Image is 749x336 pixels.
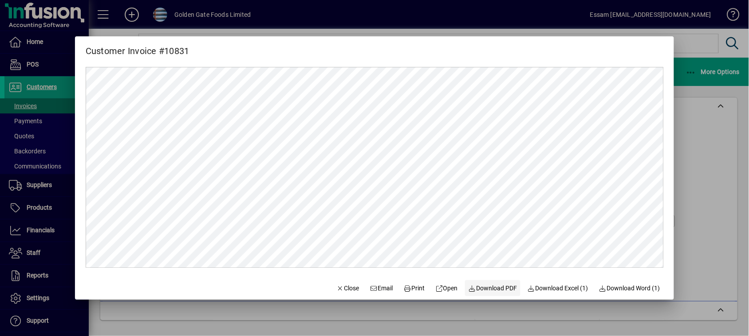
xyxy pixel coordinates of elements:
span: Download Excel (1) [528,284,588,293]
a: Download PDF [465,280,521,296]
h2: Customer Invoice #10831 [75,36,200,58]
button: Close [333,280,363,296]
span: Open [435,284,458,293]
button: Download Excel (1) [524,280,592,296]
span: Download PDF [469,284,517,293]
button: Download Word (1) [595,280,664,296]
span: Email [370,284,393,293]
span: Download Word (1) [599,284,660,293]
button: Email [367,280,397,296]
span: Print [403,284,425,293]
span: Close [336,284,359,293]
a: Open [432,280,461,296]
button: Print [400,280,428,296]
